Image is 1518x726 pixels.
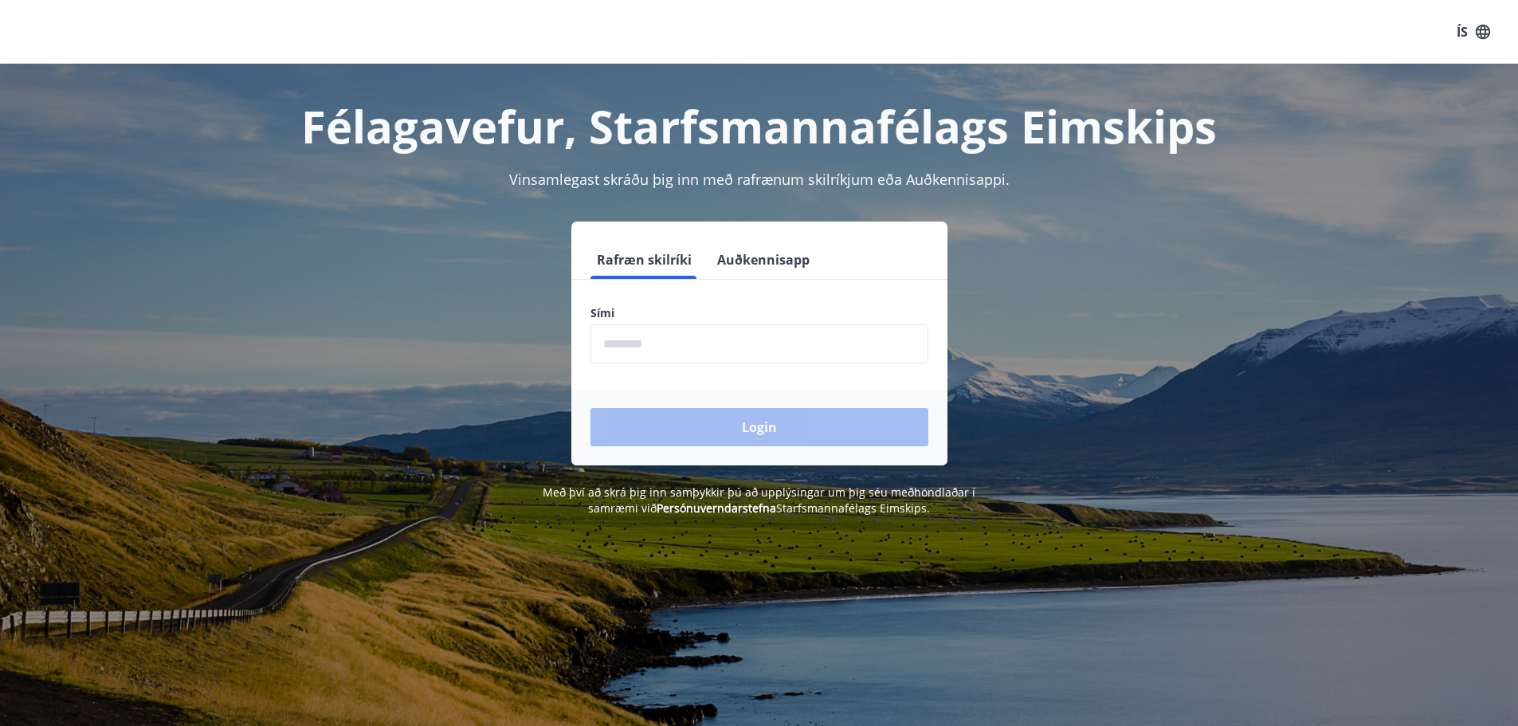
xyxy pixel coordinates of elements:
span: Vinsamlegast skráðu þig inn með rafrænum skilríkjum eða Auðkennisappi. [509,170,1010,189]
button: Auðkennisapp [711,241,816,279]
button: ÍS [1448,18,1499,46]
h1: Félagavefur, Starfsmannafélags Eimskips [205,96,1314,156]
a: Persónuverndarstefna [657,500,776,516]
span: Með því að skrá þig inn samþykkir þú að upplýsingar um þig séu meðhöndlaðar í samræmi við Starfsm... [543,485,975,516]
label: Sími [590,305,928,321]
button: Rafræn skilríki [590,241,698,279]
